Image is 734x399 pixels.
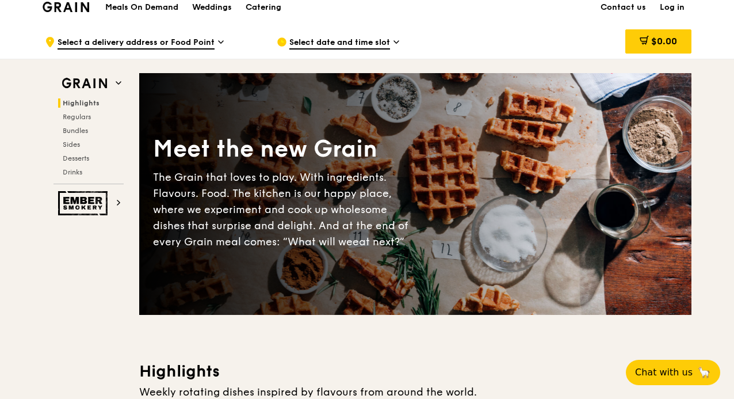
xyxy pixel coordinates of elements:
div: Meet the new Grain [153,134,415,165]
span: Bundles [63,127,88,135]
span: Select a delivery address or Food Point [58,37,215,50]
img: Ember Smokery web logo [58,191,111,215]
span: Drinks [63,168,82,176]
span: eat next?” [353,235,404,248]
img: Grain web logo [58,73,111,94]
button: Chat with us🦙 [626,360,720,385]
div: The Grain that loves to play. With ingredients. Flavours. Food. The kitchen is our happy place, w... [153,169,415,250]
span: Desserts [63,154,89,162]
span: Chat with us [635,366,693,379]
span: Highlights [63,99,100,107]
span: 🦙 [697,366,711,379]
img: Grain [43,2,89,12]
span: Regulars [63,113,91,121]
h3: Highlights [139,361,691,382]
span: Sides [63,140,80,149]
h1: Meals On Demand [105,2,178,13]
span: Select date and time slot [289,37,390,50]
span: $0.00 [651,36,677,47]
